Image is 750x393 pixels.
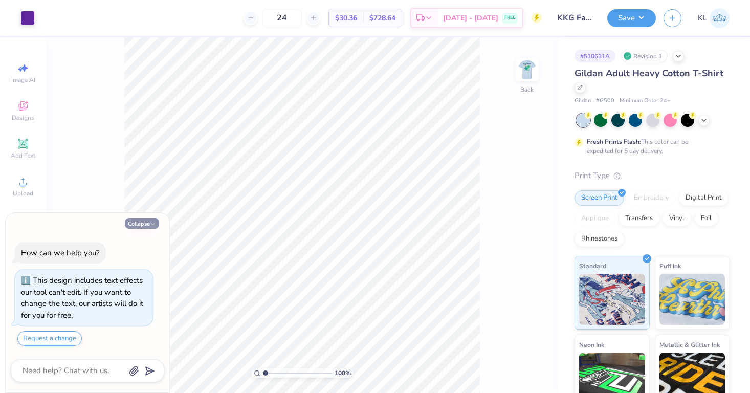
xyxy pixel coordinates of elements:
strong: Fresh Prints Flash: [587,138,641,146]
div: How can we help you? [21,248,100,258]
div: Foil [694,211,718,226]
img: Standard [579,274,645,325]
span: # G500 [596,97,614,105]
span: KL [698,12,707,24]
div: Revision 1 [621,50,668,62]
img: Katelyn Lizano [710,8,730,28]
span: $30.36 [335,13,357,24]
span: Gildan Adult Heavy Cotton T-Shirt [575,67,723,79]
a: KL [698,8,730,28]
span: Standard [579,260,606,271]
span: Neon Ink [579,339,604,350]
div: Screen Print [575,190,624,206]
span: [DATE] - [DATE] [443,13,498,24]
span: Upload [13,189,33,198]
div: Transfers [619,211,659,226]
span: Gildan [575,97,591,105]
div: Applique [575,211,615,226]
img: Back [517,59,537,80]
div: Back [520,85,534,94]
span: Puff Ink [659,260,681,271]
button: Save [607,9,656,27]
span: Designs [12,114,34,122]
div: Embroidery [627,190,676,206]
span: Metallic & Glitter Ink [659,339,720,350]
span: $728.64 [369,13,395,24]
div: Vinyl [663,211,691,226]
div: # 510631A [575,50,615,62]
div: Rhinestones [575,231,624,247]
div: This design includes text effects our tool can't edit. If you want to change the text, our artist... [21,275,143,320]
span: 100 % [335,368,351,378]
span: Minimum Order: 24 + [620,97,671,105]
input: – – [262,9,302,27]
input: Untitled Design [549,8,600,28]
img: Puff Ink [659,274,725,325]
div: This color can be expedited for 5 day delivery. [587,137,713,156]
span: Add Text [11,151,35,160]
span: FREE [504,14,515,21]
div: Digital Print [679,190,729,206]
span: Image AI [11,76,35,84]
button: Collapse [125,218,159,229]
button: Request a change [17,331,82,346]
div: Print Type [575,170,730,182]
